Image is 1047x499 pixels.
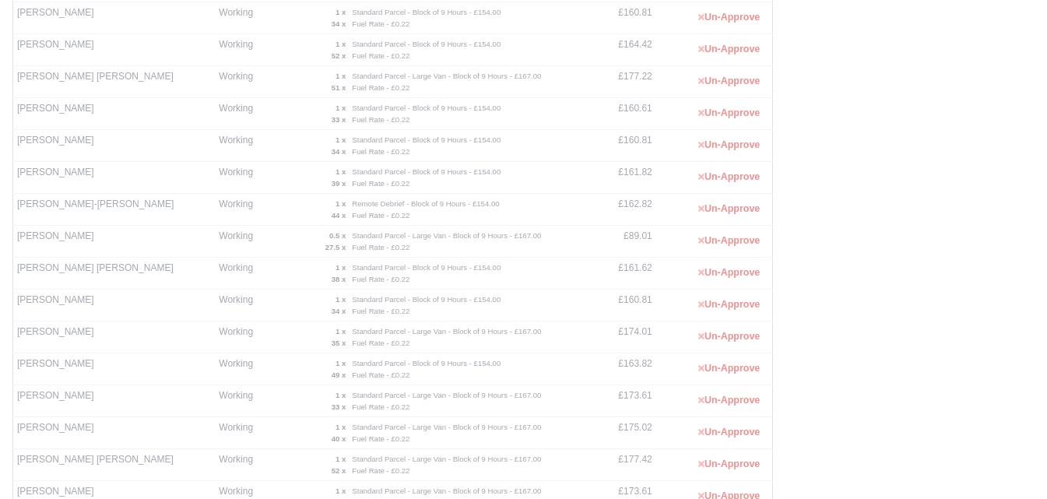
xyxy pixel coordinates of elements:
strong: 39 x [332,179,346,188]
td: [PERSON_NAME] [PERSON_NAME] [13,258,216,290]
strong: 1 x [336,391,346,399]
strong: 1 x [336,423,346,431]
small: Standard Parcel - Large Van - Block of 9 Hours - £167.00 [352,391,541,399]
small: Fuel Rate - £0.22 [352,19,409,28]
td: [PERSON_NAME] [13,98,216,130]
td: [PERSON_NAME]-[PERSON_NAME] [13,194,216,226]
td: Working [215,2,266,34]
td: Working [215,449,266,481]
strong: 40 x [332,434,346,443]
strong: 1 x [336,135,346,144]
button: Un-Approve [690,38,768,61]
td: £160.61 [583,98,656,130]
button: Un-Approve [690,102,768,125]
small: Fuel Rate - £0.22 [352,339,409,347]
td: £161.62 [583,258,656,290]
td: £175.02 [583,417,656,449]
td: Working [215,385,266,417]
strong: 34 x [332,147,346,156]
small: Standard Parcel - Large Van - Block of 9 Hours - £167.00 [352,327,541,336]
small: Fuel Rate - £0.22 [352,434,409,443]
strong: 1 x [336,295,346,304]
small: Fuel Rate - £0.22 [352,371,409,379]
td: £177.42 [583,449,656,481]
button: Un-Approve [690,6,768,29]
strong: 1 x [336,40,346,48]
td: Working [215,417,266,449]
strong: 44 x [332,211,346,220]
small: Standard Parcel - Block of 9 Hours - £154.00 [352,40,501,48]
button: Un-Approve [690,262,768,284]
strong: 38 x [332,275,346,283]
strong: 33 x [332,402,346,411]
td: £174.01 [583,322,656,353]
strong: 52 x [332,466,346,475]
td: £162.82 [583,194,656,226]
td: [PERSON_NAME] [13,290,216,322]
td: [PERSON_NAME] [13,417,216,449]
td: Working [215,353,266,385]
small: Fuel Rate - £0.22 [352,147,409,156]
td: £89.01 [583,226,656,258]
button: Un-Approve [690,230,768,252]
small: Fuel Rate - £0.22 [352,402,409,411]
td: Working [215,226,266,258]
strong: 1 x [336,104,346,112]
button: Un-Approve [690,421,768,444]
small: Fuel Rate - £0.22 [352,179,409,188]
strong: 1 x [336,327,346,336]
small: Standard Parcel - Block of 9 Hours - £154.00 [352,295,501,304]
td: Working [215,162,266,194]
td: £160.81 [583,130,656,162]
td: [PERSON_NAME] [13,385,216,417]
small: Standard Parcel - Block of 9 Hours - £154.00 [352,167,501,176]
td: £160.81 [583,290,656,322]
small: Fuel Rate - £0.22 [352,51,409,60]
button: Un-Approve [690,70,768,93]
button: Un-Approve [690,166,768,188]
td: [PERSON_NAME] [PERSON_NAME] [13,449,216,481]
strong: 1 x [336,8,346,16]
strong: 1 x [336,72,346,80]
small: Standard Parcel - Large Van - Block of 9 Hours - £167.00 [352,72,541,80]
small: Remote Debrief - Block of 9 Hours - £154.00 [352,199,499,208]
small: Standard Parcel - Block of 9 Hours - £154.00 [352,359,501,367]
small: Standard Parcel - Block of 9 Hours - £154.00 [352,135,501,144]
td: £161.82 [583,162,656,194]
button: Un-Approve [690,134,768,156]
td: [PERSON_NAME] [13,353,216,385]
iframe: Chat Widget [969,424,1047,499]
small: Standard Parcel - Block of 9 Hours - £154.00 [352,263,501,272]
small: Fuel Rate - £0.22 [352,243,409,251]
button: Un-Approve [690,198,768,220]
strong: 35 x [332,339,346,347]
td: [PERSON_NAME] [13,162,216,194]
strong: 33 x [332,115,346,124]
strong: 0.5 x [329,231,346,240]
td: Working [215,34,266,66]
strong: 51 x [332,83,346,92]
button: Un-Approve [690,293,768,316]
small: Fuel Rate - £0.22 [352,307,409,315]
small: Fuel Rate - £0.22 [352,466,409,475]
small: Fuel Rate - £0.22 [352,115,409,124]
small: Standard Parcel - Large Van - Block of 9 Hours - £167.00 [352,423,541,431]
strong: 52 x [332,51,346,60]
td: £177.22 [583,66,656,98]
small: Standard Parcel - Large Van - Block of 9 Hours - £167.00 [352,487,541,495]
button: Un-Approve [690,357,768,380]
strong: 1 x [336,199,346,208]
small: Standard Parcel - Block of 9 Hours - £154.00 [352,8,501,16]
strong: 1 x [336,167,346,176]
strong: 34 x [332,19,346,28]
td: £164.42 [583,34,656,66]
button: Un-Approve [690,453,768,476]
small: Fuel Rate - £0.22 [352,83,409,92]
strong: 1 x [336,455,346,463]
button: Un-Approve [690,325,768,348]
button: Un-Approve [690,389,768,412]
td: Working [215,98,266,130]
td: Working [215,258,266,290]
td: [PERSON_NAME] [PERSON_NAME] [13,66,216,98]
